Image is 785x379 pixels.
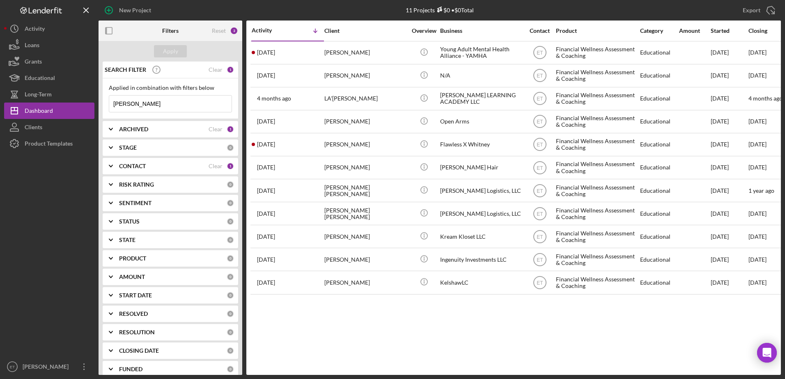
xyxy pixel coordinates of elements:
button: Loans [4,37,94,53]
div: Contact [524,27,555,34]
div: [PERSON_NAME] [324,42,406,64]
text: ET [537,211,543,217]
button: Apply [154,45,187,57]
div: Clear [209,126,223,132]
b: CONTACT [119,163,146,169]
button: Grants [4,53,94,70]
div: 0 [227,236,234,244]
div: [DATE] [711,226,748,247]
div: Kream Kloset LLC [440,226,522,247]
b: CLOSING DATE [119,347,159,354]
div: Applied in combination with filters below [109,84,232,91]
time: 2024-02-27 18:27 [257,164,275,171]
b: SENTIMENT [119,200,151,206]
b: STATUS [119,218,140,225]
time: [DATE] [748,49,767,56]
div: Activity [25,21,45,39]
div: 0 [227,329,234,336]
time: 2023-01-19 14:31 [257,279,275,286]
div: Amount [679,27,710,34]
div: Reset [212,27,226,34]
time: [DATE] [748,233,767,240]
div: Educational [25,70,55,88]
div: [DATE] [711,111,748,132]
b: RISK RATING [119,181,154,188]
div: Dashboard [25,103,53,121]
div: [PERSON_NAME] [PERSON_NAME] [324,180,406,201]
div: Financial Wellness Assessment & Coaching [556,157,638,178]
div: Educational [640,272,678,293]
div: Financial Wellness Assessment & Coaching [556,272,638,293]
div: Long-Term [25,86,52,105]
div: Product Templates [25,135,73,154]
a: Educational [4,70,94,86]
div: Overview [409,27,439,34]
b: RESOLVED [119,311,148,317]
div: Educational [640,111,678,132]
button: Product Templates [4,135,94,152]
div: 3 [230,27,238,35]
text: ET [537,188,543,194]
time: 1 year ago [748,187,774,194]
div: Educational [640,157,678,178]
text: ET [537,119,543,125]
div: Apply [163,45,178,57]
div: [PERSON_NAME] [PERSON_NAME] [324,203,406,224]
time: [DATE] [748,279,767,286]
b: AMOUNT [119,274,145,280]
button: Long-Term [4,86,94,103]
div: Educational [640,88,678,110]
div: Open Intercom Messenger [757,343,777,363]
div: 1 [227,162,234,170]
text: ET [10,365,15,369]
div: Grants [25,53,42,72]
div: Loans [25,37,39,55]
button: Dashboard [4,103,94,119]
div: Clear [209,66,223,73]
div: Educational [640,249,678,270]
div: LA'[PERSON_NAME] [324,88,406,110]
b: ARCHIVED [119,126,148,132]
div: New Project [119,2,151,18]
div: 0 [227,365,234,373]
b: Filters [162,27,179,34]
b: FUNDED [119,366,142,372]
div: [DATE] [711,249,748,270]
div: Financial Wellness Assessment & Coaching [556,249,638,270]
div: Clear [209,163,223,169]
time: [DATE] [748,141,767,148]
div: 0 [227,255,234,262]
div: Client [324,27,406,34]
time: 2025-05-08 16:20 [257,95,291,102]
div: [PERSON_NAME] [324,157,406,178]
div: Financial Wellness Assessment & Coaching [556,88,638,110]
div: Flawless X Whitney [440,134,522,155]
time: [DATE] [748,72,767,79]
a: Clients [4,119,94,135]
time: 2024-09-04 17:17 [257,141,275,148]
div: Open Arms [440,111,522,132]
b: STAGE [119,144,137,151]
div: Educational [640,226,678,247]
div: Started [711,27,748,34]
div: 0 [227,310,234,317]
time: 2024-12-20 14:39 [257,118,275,125]
time: [DATE] [748,256,767,263]
text: ET [537,165,543,171]
time: [DATE] [748,118,767,125]
div: 1 [227,126,234,133]
div: [DATE] [711,134,748,155]
time: 2023-09-07 18:36 [257,233,275,240]
text: ET [537,73,543,79]
div: [PERSON_NAME] LEARNING ACADEMY LLC [440,88,522,110]
div: Activity [252,27,288,34]
div: 1 [227,66,234,73]
text: ET [537,96,543,102]
div: Category [640,27,678,34]
a: Activity [4,21,94,37]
